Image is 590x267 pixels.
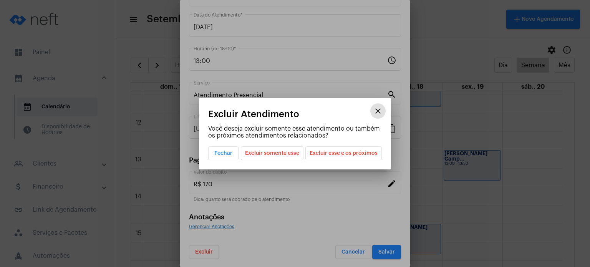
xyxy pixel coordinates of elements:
[208,125,382,139] p: Você deseja excluir somente esse atendimento ou também os próximos atendimentos relacionados?
[305,146,382,160] button: Excluir esse e os próximos
[373,106,383,116] mat-icon: close
[214,151,232,156] span: Fechar
[245,147,299,160] span: Excluir somente esse
[310,147,378,160] span: Excluir esse e os próximos
[208,109,299,119] span: Excluir Atendimento
[208,146,239,160] button: Fechar
[241,146,303,160] button: Excluir somente esse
